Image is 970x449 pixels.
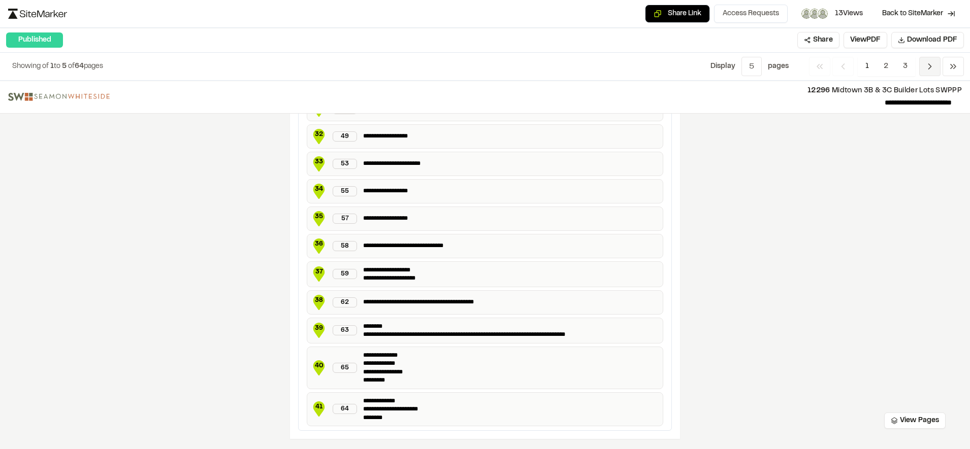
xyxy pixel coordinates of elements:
[333,186,357,196] div: 55
[118,85,962,96] p: Midtown 3B & 3C Builder Lots SWPPP
[333,241,357,251] div: 58
[311,130,327,139] span: 32
[710,61,735,72] p: Display
[891,32,964,48] button: Download PDF
[311,185,327,194] span: 34
[12,63,50,70] span: Showing of
[792,5,871,23] button: Tara ScattergoodFoster FreemanMichael Sexton13Views
[884,412,946,429] button: View Pages
[895,57,915,76] span: 3
[8,9,67,19] img: logo-black-rebrand.svg
[6,32,63,48] div: Published
[741,57,762,76] button: 5
[311,212,327,221] span: 35
[8,93,110,101] img: file
[876,57,896,76] span: 2
[801,9,812,19] img: Tara Scattergood
[333,131,357,142] div: 49
[810,9,820,19] img: Foster Freeman
[12,61,103,72] p: to of pages
[75,63,84,70] span: 64
[311,402,327,411] span: 41
[333,269,357,279] div: 59
[797,32,839,48] button: Share
[311,267,327,277] span: 37
[907,34,957,46] span: Download PDF
[311,324,327,333] span: 39
[333,363,357,373] div: 65
[768,61,789,72] p: page s
[333,214,357,224] div: 57
[809,57,964,76] nav: Navigation
[807,88,830,94] span: 12296
[882,9,943,19] span: Back to SiteMarker
[645,5,710,23] button: Copy share link
[844,32,887,48] button: ViewPDF
[311,239,327,249] span: 36
[333,325,357,335] div: 63
[858,57,877,76] span: 1
[714,5,788,23] button: Access Requests
[50,63,54,70] span: 1
[333,159,357,169] div: 53
[333,297,357,307] div: 62
[62,63,67,70] span: 5
[311,157,327,166] span: 33
[818,9,828,19] img: Michael Sexton
[835,8,863,19] span: 13 Views
[311,296,327,305] span: 38
[876,4,962,23] a: Back to SiteMarker
[333,404,357,414] div: 64
[311,361,327,370] span: 40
